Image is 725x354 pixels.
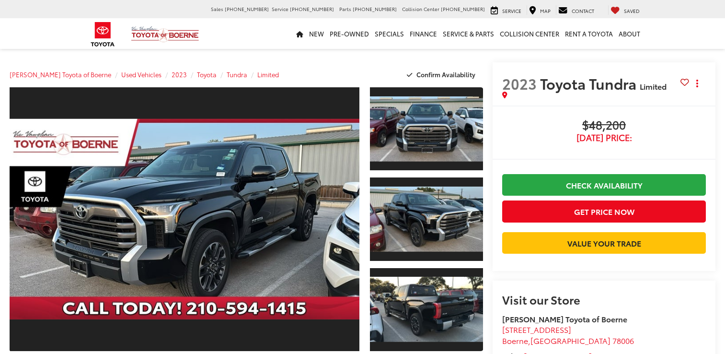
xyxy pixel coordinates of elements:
[502,324,634,346] a: [STREET_ADDRESS] Boerne,[GEOGRAPHIC_DATA] 78006
[624,7,640,14] span: Saved
[640,81,667,92] span: Limited
[10,70,111,79] a: [PERSON_NAME] Toyota of Boerne
[689,75,706,92] button: Actions
[368,96,484,162] img: 2023 Toyota Tundra Limited
[527,5,553,15] a: Map
[327,18,372,49] a: Pre-Owned
[502,324,571,335] span: [STREET_ADDRESS]
[227,70,247,79] a: Tundra
[502,118,706,133] span: $48,200
[272,5,288,12] span: Service
[370,86,483,171] a: Expand Photo 1
[556,5,597,15] a: Contact
[353,5,397,12] span: [PHONE_NUMBER]
[372,18,407,49] a: Specials
[616,18,643,49] a: About
[502,201,706,222] button: Get Price Now
[290,5,334,12] span: [PHONE_NUMBER]
[225,5,269,12] span: [PHONE_NUMBER]
[211,5,223,12] span: Sales
[197,70,217,79] a: Toyota
[402,5,439,12] span: Collision Center
[6,119,363,320] img: 2023 Toyota Tundra Limited
[572,7,594,14] span: Contact
[370,177,483,261] a: Expand Photo 2
[502,174,706,196] a: Check Availability
[440,18,497,49] a: Service & Parts: Opens in a new tab
[368,187,484,252] img: 2023 Toyota Tundra Limited
[488,5,524,15] a: Service
[257,70,279,79] a: Limited
[502,133,706,142] span: [DATE] Price:
[502,293,706,306] h2: Visit our Store
[131,26,199,43] img: Vic Vaughan Toyota of Boerne
[172,70,187,79] a: 2023
[85,19,121,50] img: Toyota
[402,66,483,83] button: Confirm Availability
[121,70,161,79] a: Used Vehicles
[441,5,485,12] span: [PHONE_NUMBER]
[540,7,551,14] span: Map
[416,70,475,79] span: Confirm Availability
[497,18,562,49] a: Collision Center
[502,335,528,346] span: Boerne
[293,18,306,49] a: Home
[370,267,483,352] a: Expand Photo 3
[339,5,351,12] span: Parts
[562,18,616,49] a: Rent a Toyota
[696,80,698,87] span: dropdown dots
[502,73,537,94] span: 2023
[608,5,642,15] a: My Saved Vehicles
[502,313,627,324] strong: [PERSON_NAME] Toyota of Boerne
[530,335,610,346] span: [GEOGRAPHIC_DATA]
[502,335,634,346] span: ,
[10,86,359,352] a: Expand Photo 0
[407,18,440,49] a: Finance
[540,73,640,94] span: Toyota Tundra
[306,18,327,49] a: New
[368,277,484,342] img: 2023 Toyota Tundra Limited
[502,7,521,14] span: Service
[502,232,706,254] a: Value Your Trade
[612,335,634,346] span: 78006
